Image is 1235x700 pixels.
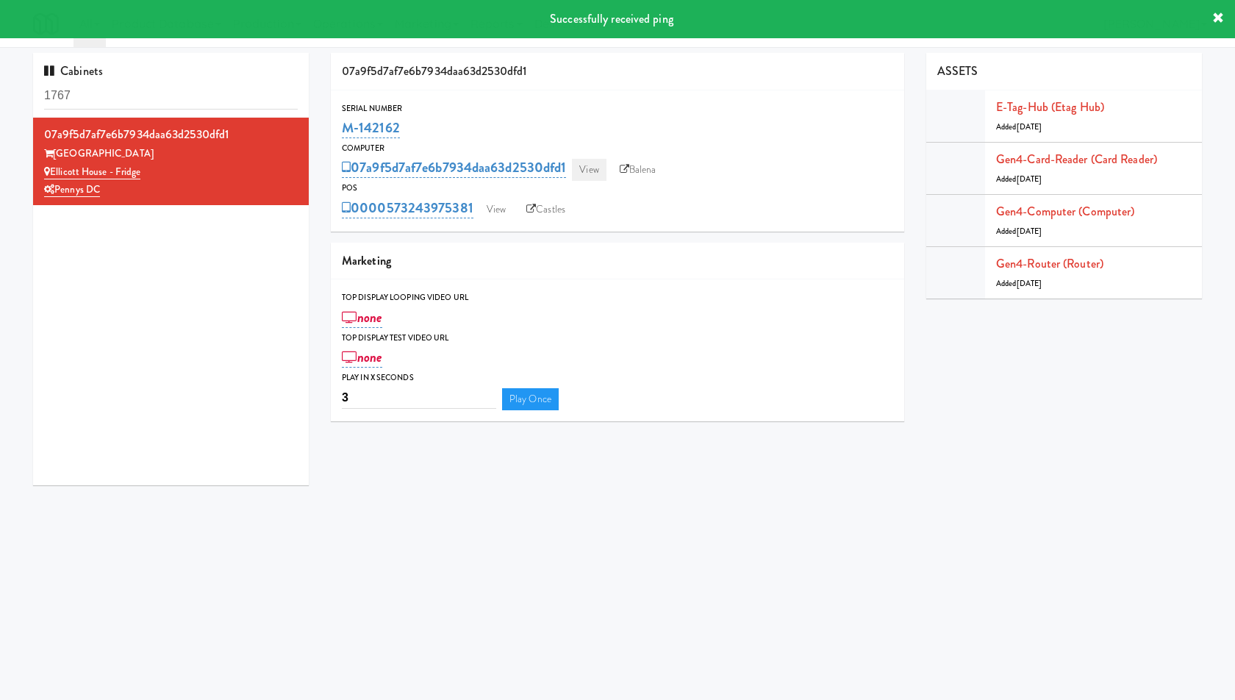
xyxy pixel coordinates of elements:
[342,157,566,178] a: 07a9f5d7af7e6b7934daa63d2530dfd1
[996,121,1042,132] span: Added
[996,278,1042,289] span: Added
[44,124,298,146] div: 07a9f5d7af7e6b7934daa63d2530dfd1
[479,199,513,221] a: View
[996,151,1157,168] a: Gen4-card-reader (Card Reader)
[33,118,309,205] li: 07a9f5d7af7e6b7934daa63d2530dfd1[GEOGRAPHIC_DATA] Ellicott House - FridgePennys DC
[996,174,1042,185] span: Added
[44,182,100,197] a: Pennys DC
[342,371,893,385] div: Play in X seconds
[1017,278,1042,289] span: [DATE]
[550,10,673,27] span: Successfully received ping
[44,165,140,179] a: Ellicott House - Fridge
[1017,121,1042,132] span: [DATE]
[44,145,298,163] div: [GEOGRAPHIC_DATA]
[342,181,893,196] div: POS
[996,99,1104,115] a: E-tag-hub (Etag Hub)
[342,101,893,116] div: Serial Number
[342,347,382,368] a: none
[1017,174,1042,185] span: [DATE]
[342,307,382,328] a: none
[996,226,1042,237] span: Added
[996,255,1103,272] a: Gen4-router (Router)
[996,203,1134,220] a: Gen4-computer (Computer)
[519,199,573,221] a: Castles
[342,252,391,269] span: Marketing
[342,198,473,218] a: 0000573243975381
[44,63,103,79] span: Cabinets
[612,159,664,181] a: Balena
[44,82,298,110] input: Search cabinets
[937,63,978,79] span: ASSETS
[1017,226,1042,237] span: [DATE]
[342,118,400,138] a: M-142162
[342,331,893,346] div: Top Display Test Video Url
[502,388,559,410] a: Play Once
[342,141,893,156] div: Computer
[331,53,904,90] div: 07a9f5d7af7e6b7934daa63d2530dfd1
[572,159,606,181] a: View
[342,290,893,305] div: Top Display Looping Video Url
